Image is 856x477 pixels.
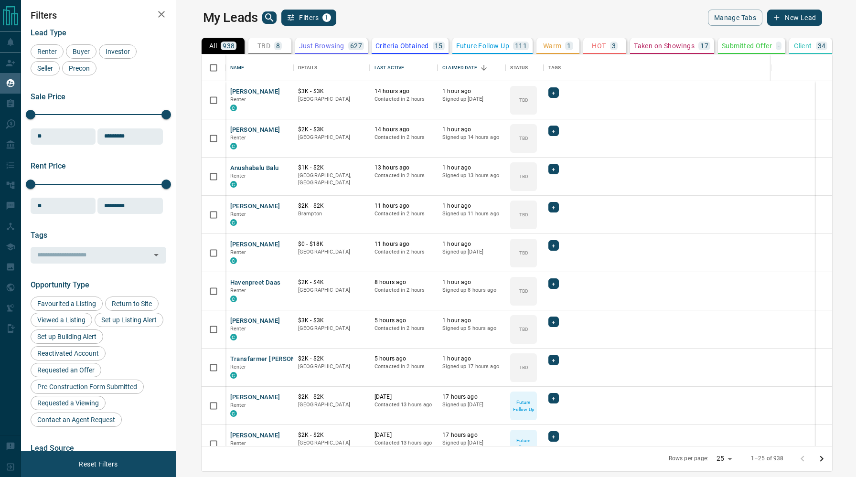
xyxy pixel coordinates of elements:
[298,87,365,95] p: $3K - $3K
[102,48,133,55] span: Investor
[511,437,536,451] p: Future Follow Up
[374,95,433,103] p: Contacted in 2 hours
[298,355,365,363] p: $2K - $2K
[95,313,163,327] div: Set up Listing Alert
[374,172,433,180] p: Contacted in 2 hours
[298,363,365,371] p: [GEOGRAPHIC_DATA]
[374,431,433,439] p: [DATE]
[374,286,433,294] p: Contacted in 2 hours
[31,396,106,410] div: Requested a Viewing
[230,211,246,217] span: Renter
[31,380,144,394] div: Pre-Construction Form Submitted
[442,439,501,447] p: Signed up [DATE]
[374,439,433,447] p: Contacted 13 hours ago
[105,297,159,311] div: Return to Site
[794,42,812,49] p: Client
[751,455,783,463] p: 1–25 of 938
[230,257,237,264] div: condos.ca
[230,355,319,364] button: Transfarmer [PERSON_NAME]
[31,413,122,427] div: Contact an Agent Request
[31,280,89,289] span: Opportunity Type
[552,432,555,441] span: +
[281,10,336,26] button: Filters1
[519,211,528,218] p: TBD
[552,393,555,403] span: +
[767,10,822,26] button: New Lead
[374,134,433,141] p: Contacted in 2 hours
[442,210,501,218] p: Signed up 11 hours ago
[818,42,826,49] p: 34
[209,42,217,49] p: All
[298,134,365,141] p: [GEOGRAPHIC_DATA]
[812,449,831,468] button: Go to next page
[230,431,280,440] button: [PERSON_NAME]
[31,92,65,101] span: Sale Price
[230,87,280,96] button: [PERSON_NAME]
[298,164,365,172] p: $1K - $2K
[230,219,237,226] div: condos.ca
[552,317,555,327] span: +
[552,164,555,174] span: +
[548,87,558,98] div: +
[230,364,246,370] span: Renter
[298,95,365,103] p: [GEOGRAPHIC_DATA]
[230,249,246,255] span: Renter
[700,42,708,49] p: 17
[298,325,365,332] p: [GEOGRAPHIC_DATA]
[230,326,246,332] span: Renter
[548,317,558,327] div: +
[708,10,762,26] button: Manage Tabs
[519,96,528,104] p: TBD
[456,42,509,49] p: Future Follow Up
[442,401,501,409] p: Signed up [DATE]
[548,393,558,403] div: +
[515,42,527,49] p: 111
[442,363,501,371] p: Signed up 17 hours ago
[230,317,280,326] button: [PERSON_NAME]
[298,126,365,134] p: $2K - $3K
[374,363,433,371] p: Contacted in 2 hours
[99,44,137,59] div: Investor
[592,42,606,49] p: HOT
[73,456,124,472] button: Reset Filters
[552,126,555,136] span: +
[34,300,99,307] span: Favourited a Listing
[567,42,571,49] p: 1
[519,249,528,256] p: TBD
[230,164,279,173] button: Anushabalu Balu
[374,210,433,218] p: Contacted in 2 hours
[442,278,501,286] p: 1 hour ago
[31,10,166,21] h2: Filters
[442,286,501,294] p: Signed up 8 hours ago
[299,42,344,49] p: Just Browsing
[230,402,246,408] span: Renter
[65,64,93,72] span: Precon
[34,316,89,324] span: Viewed a Listing
[34,366,98,374] span: Requested an Offer
[230,410,237,417] div: condos.ca
[257,42,270,49] p: TBD
[298,286,365,294] p: [GEOGRAPHIC_DATA]
[552,355,555,365] span: +
[298,401,365,409] p: [GEOGRAPHIC_DATA]
[31,313,92,327] div: Viewed a Listing
[98,316,160,324] span: Set up Listing Alert
[34,333,100,340] span: Set up Building Alert
[612,42,616,49] p: 3
[374,202,433,210] p: 11 hours ago
[442,172,501,180] p: Signed up 13 hours ago
[34,64,56,72] span: Seller
[442,54,477,81] div: Claimed Date
[548,54,561,81] div: Tags
[442,134,501,141] p: Signed up 14 hours ago
[298,248,365,256] p: [GEOGRAPHIC_DATA]
[442,95,501,103] p: Signed up [DATE]
[374,355,433,363] p: 5 hours ago
[34,383,140,391] span: Pre-Construction Form Submitted
[442,240,501,248] p: 1 hour ago
[505,54,544,81] div: Status
[634,42,695,49] p: Taken on Showings
[31,28,66,37] span: Lead Type
[293,54,370,81] div: Details
[552,202,555,212] span: +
